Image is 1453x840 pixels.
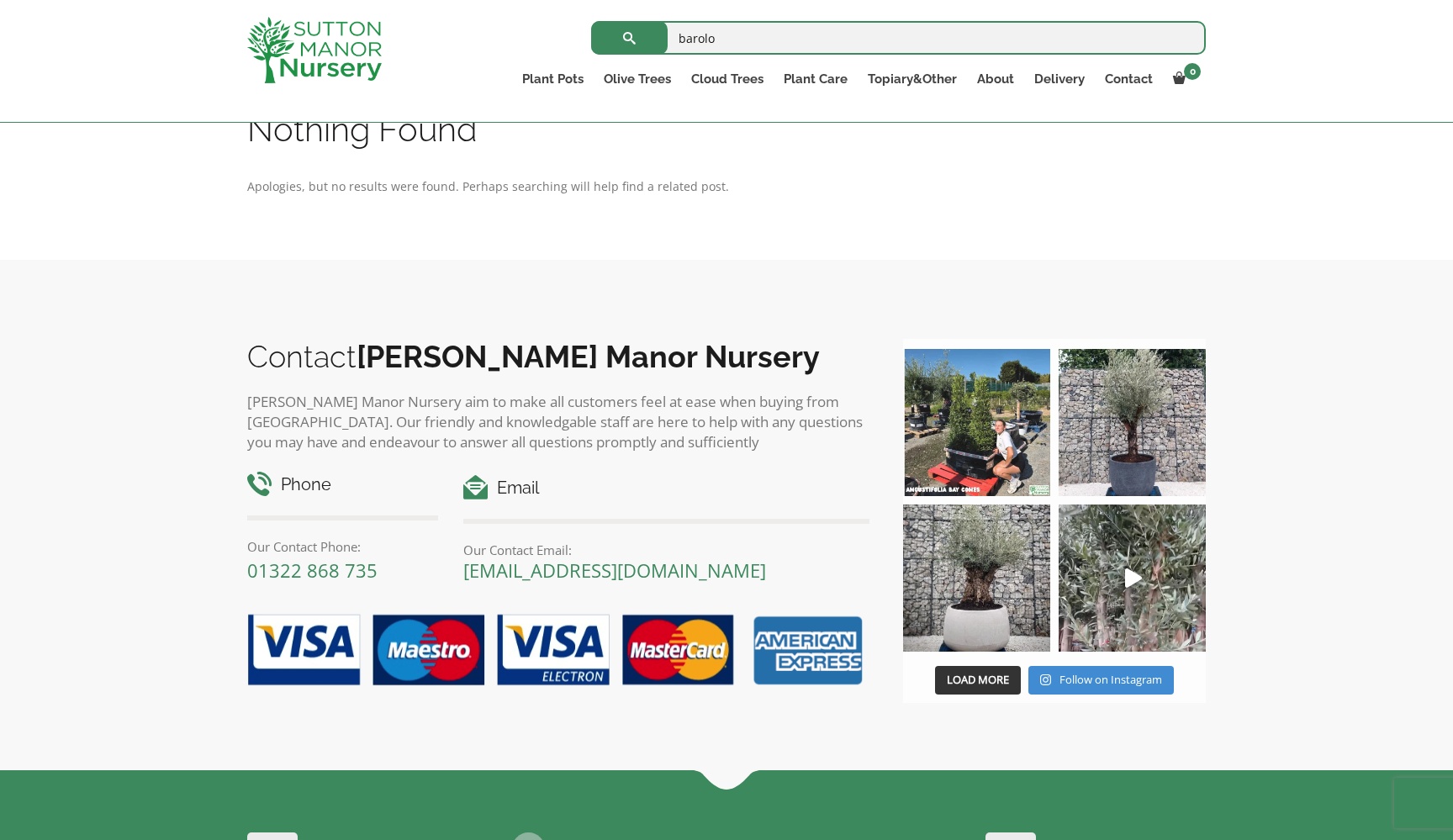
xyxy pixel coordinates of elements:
a: Contact [1095,67,1163,91]
p: Apologies, but no results were found. Perhaps searching will help find a related post. [247,177,1206,197]
img: A beautiful multi-stem Spanish Olive tree potted in our luxurious fibre clay pots 😍😍 [1059,349,1206,496]
span: Load More [947,672,1009,687]
a: Olive Trees [594,67,681,91]
a: 01322 868 735 [247,557,378,583]
h2: Contact [247,339,869,374]
a: Plant Care [774,67,858,91]
svg: Play [1125,568,1142,588]
a: Instagram Follow on Instagram [1028,666,1174,695]
a: Plant Pots [512,67,594,91]
button: Load More [935,666,1021,695]
img: Check out this beauty we potted at our nursery today ❤️‍🔥 A huge, ancient gnarled Olive tree plan... [903,505,1050,652]
a: Delivery [1024,67,1095,91]
input: Search... [591,21,1206,55]
svg: Instagram [1040,674,1051,686]
p: Our Contact Email: [463,540,869,560]
a: Cloud Trees [681,67,774,91]
a: About [967,67,1024,91]
img: logo [247,17,382,83]
a: 0 [1163,67,1206,91]
p: [PERSON_NAME] Manor Nursery aim to make all customers feel at ease when buying from [GEOGRAPHIC_D... [247,392,869,452]
span: Follow on Instagram [1059,672,1162,687]
a: Topiary&Other [858,67,967,91]
img: payment-options.png [235,605,869,697]
b: [PERSON_NAME] Manor Nursery [357,339,820,374]
h1: Nothing Found [247,112,1206,147]
img: New arrivals Monday morning of beautiful olive trees 🤩🤩 The weather is beautiful this summer, gre... [1059,505,1206,652]
p: Our Contact Phone: [247,536,438,557]
a: [EMAIL_ADDRESS][DOMAIN_NAME] [463,557,766,583]
h4: Phone [247,472,438,498]
span: 0 [1184,63,1201,80]
img: Our elegant & picturesque Angustifolia Cones are an exquisite addition to your Bay Tree collectio... [903,349,1050,496]
h4: Email [463,475,869,501]
a: Play [1059,505,1206,652]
